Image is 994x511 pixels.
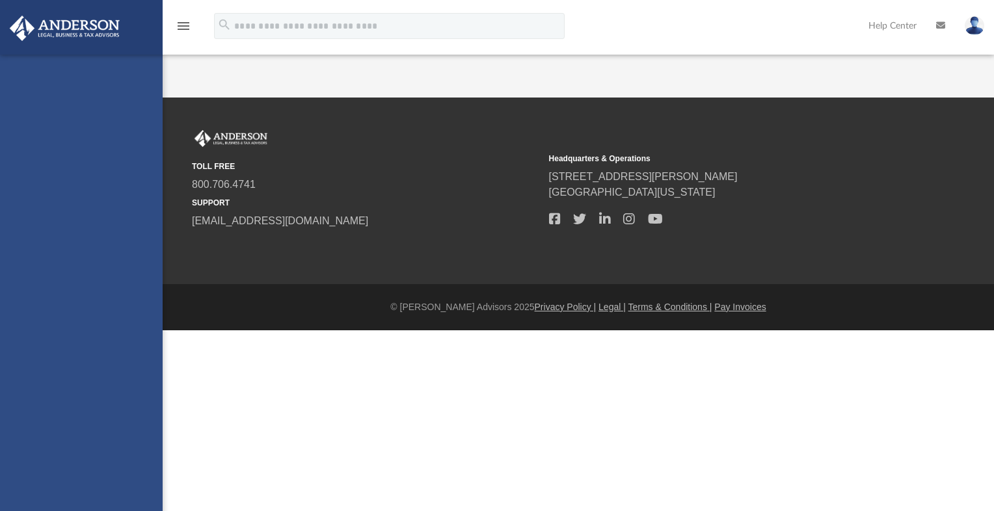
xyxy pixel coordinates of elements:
a: Terms & Conditions | [628,302,712,312]
small: TOLL FREE [192,161,540,172]
small: Headquarters & Operations [549,153,897,164]
a: [GEOGRAPHIC_DATA][US_STATE] [549,187,716,198]
img: Anderson Advisors Platinum Portal [6,16,124,41]
a: menu [176,25,191,34]
a: Pay Invoices [714,302,766,312]
small: SUPPORT [192,197,540,209]
a: 800.706.4741 [192,179,256,190]
a: Privacy Policy | [535,302,597,312]
a: [EMAIL_ADDRESS][DOMAIN_NAME] [192,215,368,226]
a: Legal | [598,302,626,312]
img: User Pic [965,16,984,35]
img: Anderson Advisors Platinum Portal [192,130,270,147]
div: © [PERSON_NAME] Advisors 2025 [163,300,994,314]
a: [STREET_ADDRESS][PERSON_NAME] [549,171,738,182]
i: search [217,18,232,32]
i: menu [176,18,191,34]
